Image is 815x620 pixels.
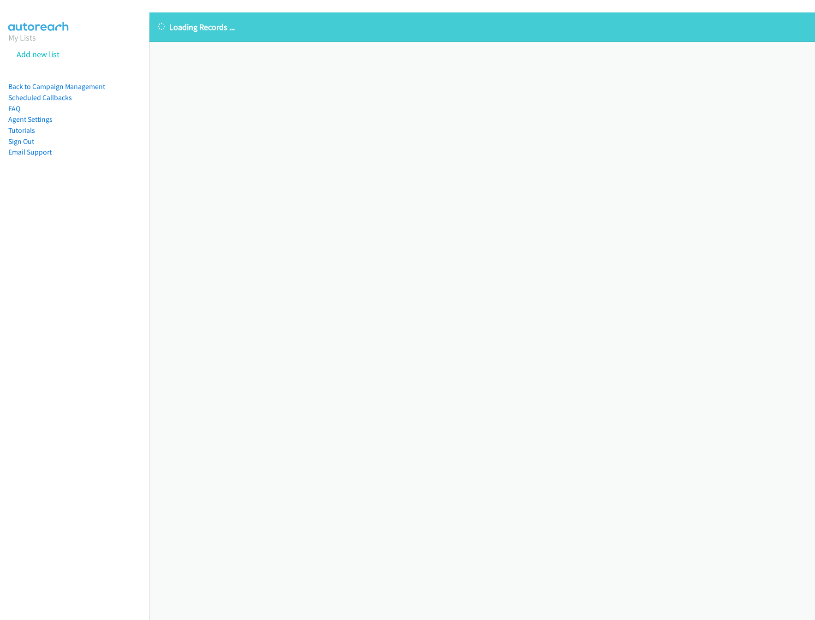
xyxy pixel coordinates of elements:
a: Email Support [8,148,52,156]
a: Tutorials [8,126,35,135]
a: Scheduled Callbacks [8,93,72,102]
p: Loading Records ... [158,21,807,33]
a: Sign Out [8,137,34,146]
a: My Lists [8,32,36,43]
a: FAQ [8,104,20,113]
a: Agent Settings [8,115,53,124]
a: Back to Campaign Management [8,82,105,91]
a: Add new list [17,49,59,60]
